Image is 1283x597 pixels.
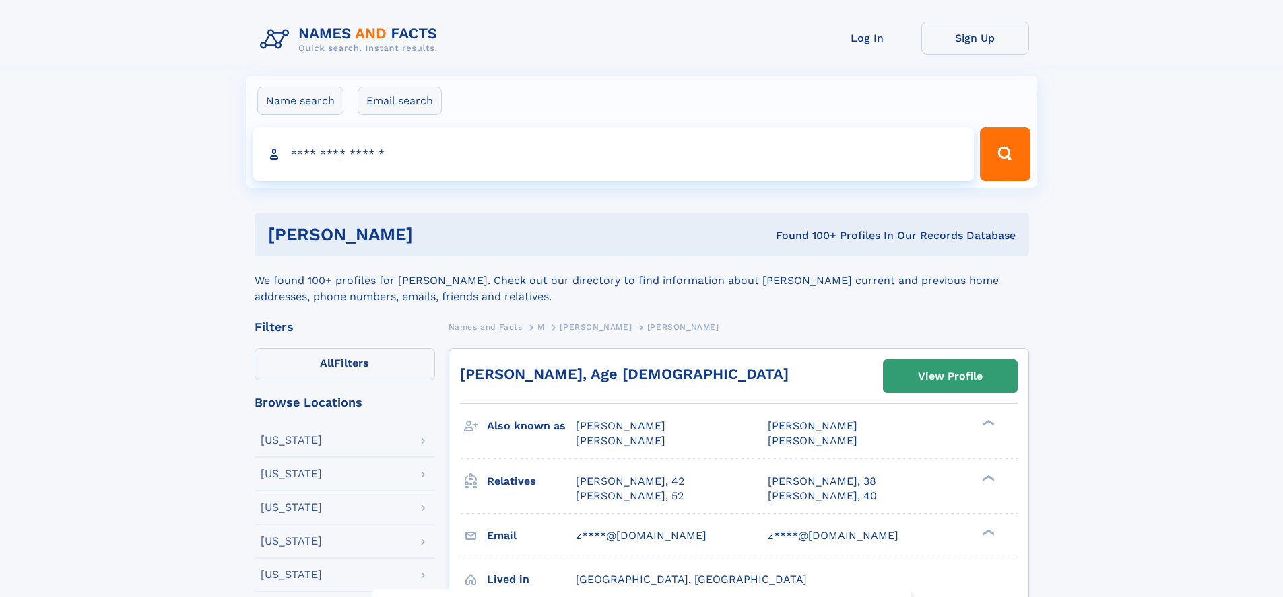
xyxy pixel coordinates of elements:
[979,419,995,427] div: ❯
[980,127,1030,181] button: Search Button
[921,22,1029,55] a: Sign Up
[647,322,719,332] span: [PERSON_NAME]
[460,365,789,382] a: [PERSON_NAME], Age [DEMOGRAPHIC_DATA]
[255,348,435,380] label: Filters
[257,87,343,115] label: Name search
[487,470,576,493] h3: Relatives
[768,489,877,503] a: [PERSON_NAME], 40
[261,502,322,513] div: [US_STATE]
[261,435,322,446] div: [US_STATE]
[487,415,576,437] h3: Also known as
[768,419,857,432] span: [PERSON_NAME]
[255,22,449,58] img: Logo Names and Facts
[449,318,523,335] a: Names and Facts
[261,536,322,547] div: [US_STATE]
[320,357,334,370] span: All
[358,87,442,115] label: Email search
[576,573,807,586] span: [GEOGRAPHIC_DATA], [GEOGRAPHIC_DATA]
[576,489,684,503] a: [PERSON_NAME], 52
[261,468,322,479] div: [US_STATE]
[979,528,995,536] div: ❯
[537,318,545,335] a: M
[576,434,665,447] span: [PERSON_NAME]
[261,569,322,580] div: [US_STATE]
[487,524,576,547] h3: Email
[768,474,876,489] a: [PERSON_NAME], 38
[576,419,665,432] span: [PERSON_NAME]
[884,360,1017,392] a: View Profile
[594,228,1016,243] div: Found 100+ Profiles In Our Records Database
[979,473,995,482] div: ❯
[268,226,595,243] h1: [PERSON_NAME]
[576,474,684,489] a: [PERSON_NAME], 42
[537,322,545,332] span: M
[768,434,857,447] span: [PERSON_NAME]
[918,361,983,392] div: View Profile
[814,22,921,55] a: Log In
[255,256,1029,305] div: We found 100+ profiles for [PERSON_NAME]. Check out our directory to find information about [PERS...
[560,318,632,335] a: [PERSON_NAME]
[255,396,435,409] div: Browse Locations
[255,321,435,333] div: Filters
[560,322,632,332] span: [PERSON_NAME]
[487,568,576,591] h3: Lived in
[253,127,975,181] input: search input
